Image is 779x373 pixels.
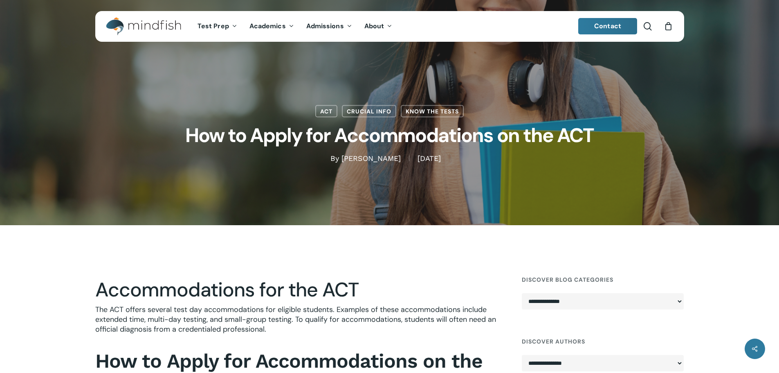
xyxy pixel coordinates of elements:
a: Contact [578,18,637,34]
a: Test Prep [191,23,243,30]
h4: Discover Authors [522,334,684,349]
h1: How to Apply for Accommodations on the ACT [185,118,594,154]
span: Contact [594,22,621,30]
span: Admissions [306,22,344,30]
h2: Accommodations for the ACT [95,278,498,302]
a: Admissions [300,23,358,30]
a: Know the Tests [401,105,464,118]
a: About [358,23,399,30]
span: About [364,22,384,30]
nav: Main Menu [191,11,398,42]
span: Academics [249,22,286,30]
header: Main Menu [95,11,684,42]
a: ACT [315,105,337,118]
h4: Discover Blog Categories [522,272,684,287]
p: The ACT offers several test day accommodations for eligible students. Examples of these accommoda... [95,305,498,345]
span: By [330,156,339,161]
span: Test Prep [198,22,229,30]
a: Crucial Info [342,105,396,118]
a: Academics [243,23,300,30]
span: [DATE] [409,156,449,161]
a: [PERSON_NAME] [341,154,401,163]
